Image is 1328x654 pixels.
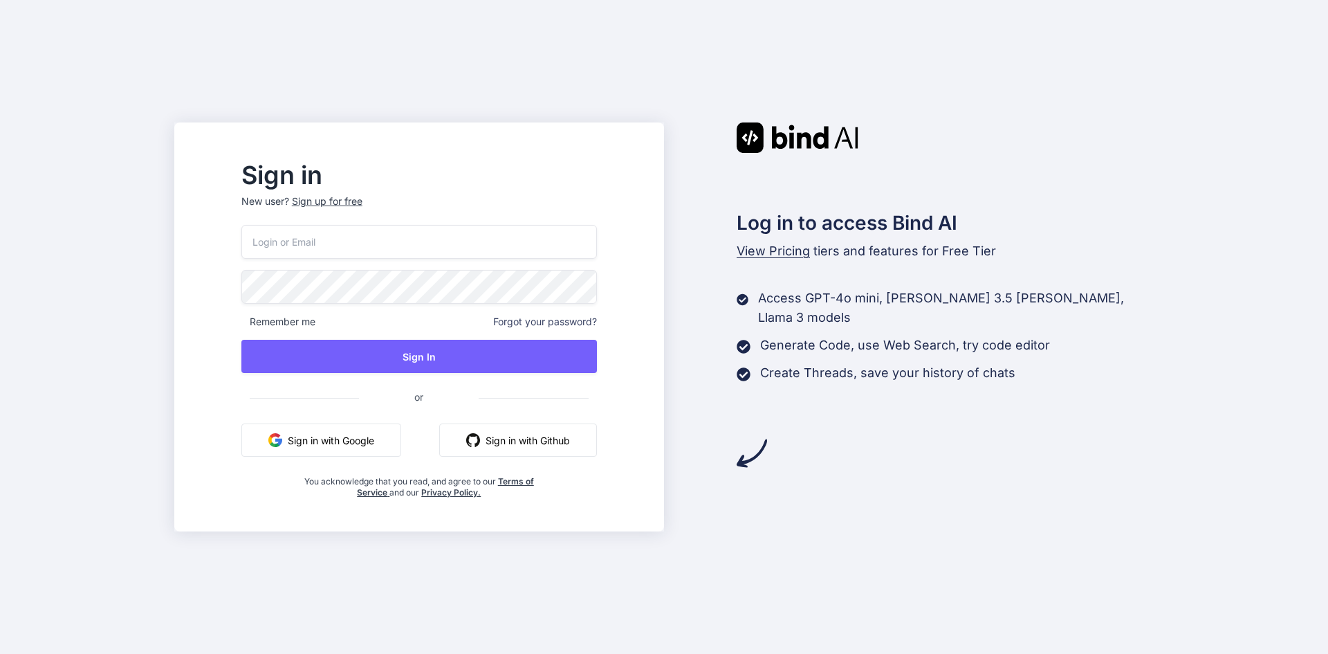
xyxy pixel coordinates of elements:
p: tiers and features for Free Tier [737,242,1154,261]
img: arrow [737,438,767,469]
h2: Sign in [241,164,597,186]
p: New user? [241,194,597,225]
div: You acknowledge that you read, and agree to our and our [300,468,537,498]
img: Bind AI logo [737,122,858,153]
a: Privacy Policy. [421,487,481,498]
a: Terms of Service [357,476,534,498]
p: Create Threads, save your history of chats [760,363,1015,383]
span: Forgot your password? [493,315,597,329]
span: or [359,380,479,414]
img: google [268,433,282,447]
div: Sign up for free [292,194,362,208]
img: github [466,433,480,447]
span: Remember me [241,315,315,329]
h2: Log in to access Bind AI [737,208,1154,237]
input: Login or Email [241,225,597,259]
span: View Pricing [737,244,810,258]
button: Sign in with Google [241,424,401,457]
button: Sign In [241,340,597,373]
button: Sign in with Github [439,424,597,457]
p: Access GPT-4o mini, [PERSON_NAME] 3.5 [PERSON_NAME], Llama 3 models [758,289,1154,327]
p: Generate Code, use Web Search, try code editor [760,336,1050,355]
